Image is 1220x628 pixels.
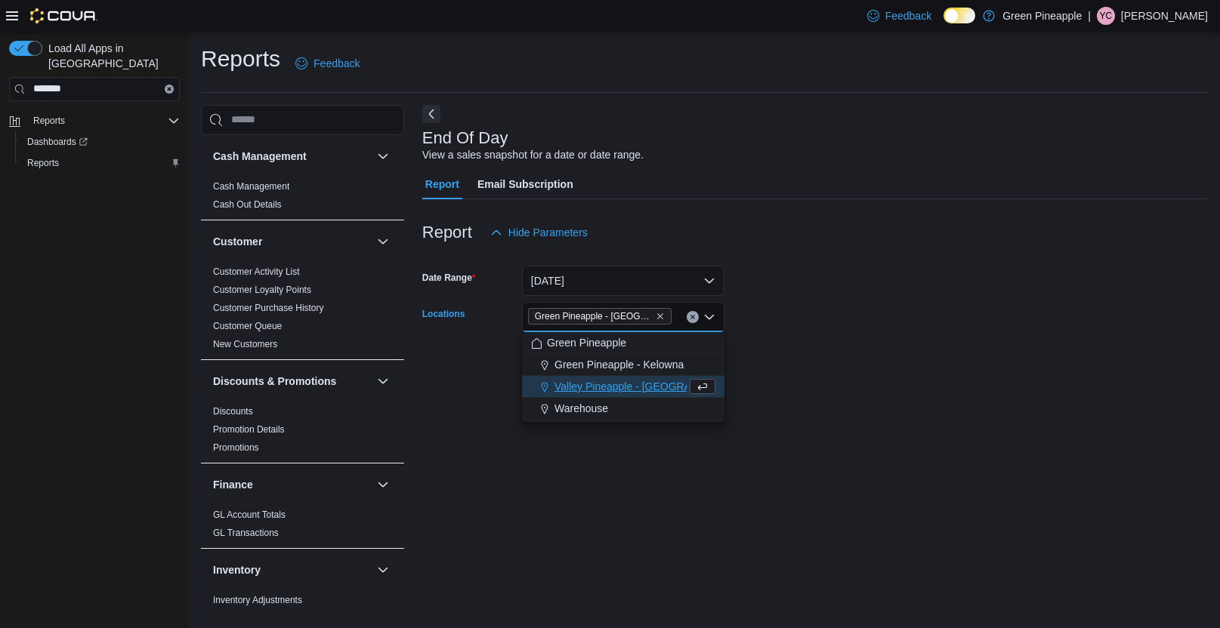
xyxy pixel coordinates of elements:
button: Finance [213,477,371,492]
span: Dashboards [27,136,88,148]
label: Locations [422,308,465,320]
button: Warehouse [522,398,724,420]
div: Discounts & Promotions [201,402,404,463]
button: Discounts & Promotions [374,372,392,390]
span: Green Pineapple [547,335,626,350]
a: Customer Loyalty Points [213,285,311,295]
button: Cash Management [213,149,371,164]
button: Clear input [165,85,174,94]
button: Inventory [374,561,392,579]
span: Valley Pineapple - [GEOGRAPHIC_DATA] [554,379,752,394]
a: Inventory Adjustments [213,595,302,605]
span: Email Subscription [477,169,573,199]
span: Reports [27,112,180,130]
h3: Inventory [213,562,261,577]
div: Cash Management [201,177,404,220]
span: Reports [21,154,180,172]
button: Cash Management [374,147,392,165]
p: [PERSON_NAME] [1121,7,1208,25]
h3: Cash Management [213,149,307,164]
button: Reports [27,112,71,130]
a: Discounts [213,406,253,417]
span: Report [425,169,459,199]
a: Cash Management [213,181,289,192]
button: Discounts & Promotions [213,374,371,389]
a: Promotions [213,442,259,453]
span: Inventory Adjustments [213,594,302,606]
a: Cash Out Details [213,199,282,210]
span: Cash Out Details [213,199,282,211]
span: Promotion Details [213,423,285,436]
a: Dashboards [21,133,94,151]
button: Green Pineapple - Kelowna [522,354,724,376]
a: Customer Activity List [213,266,300,277]
span: Feedback [313,56,360,71]
div: Yanis Canayer [1097,7,1115,25]
button: Clear input [687,311,699,323]
h3: End Of Day [422,129,508,147]
span: Warehouse [554,401,608,416]
button: Customer [374,232,392,251]
h3: Report [422,223,472,242]
div: Choose from the following options [522,332,724,420]
label: Date Range [422,272,476,284]
h1: Reports [201,44,280,74]
a: Feedback [289,48,366,78]
span: Load All Apps in [GEOGRAPHIC_DATA] [42,41,180,71]
button: Next [422,105,440,123]
button: Green Pineapple [522,332,724,354]
h3: Customer [213,234,262,249]
button: [DATE] [522,266,724,296]
p: | [1088,7,1091,25]
span: Reports [27,157,59,169]
div: View a sales snapshot for a date or date range. [422,147,644,163]
p: Green Pineapple [1002,7,1082,25]
nav: Complex example [9,104,180,213]
span: Green Pineapple - [GEOGRAPHIC_DATA] [535,309,653,324]
button: Valley Pineapple - [GEOGRAPHIC_DATA] [522,376,724,398]
h3: Finance [213,477,253,492]
button: Remove Green Pineapple - Warfield from selection in this group [656,312,665,321]
a: Promotion Details [213,424,285,435]
span: Customer Purchase History [213,302,324,314]
span: Customer Queue [213,320,282,332]
img: Cova [30,8,97,23]
span: New Customers [213,338,277,350]
span: Dark Mode [944,23,944,24]
button: Hide Parameters [484,217,594,248]
a: Customer Queue [213,321,282,331]
button: Reports [3,110,186,131]
span: Feedback [885,8,931,23]
button: Customer [213,234,371,249]
h3: Discounts & Promotions [213,374,336,389]
span: Green Pineapple - Warfield [528,308,672,325]
a: New Customers [213,339,277,349]
a: GL Transactions [213,528,279,538]
span: GL Transactions [213,527,279,539]
span: Green Pineapple - Kelowna [554,357,684,372]
a: Customer Purchase History [213,303,324,313]
button: Close list of options [703,311,715,323]
a: Reports [21,154,65,172]
div: Finance [201,506,404,548]
span: Promotions [213,442,259,454]
span: Reports [33,115,65,127]
span: Customer Activity List [213,266,300,278]
span: Customer Loyalty Points [213,284,311,296]
span: Cash Management [213,180,289,192]
span: Hide Parameters [508,225,588,240]
span: Dashboards [21,133,180,151]
a: GL Account Totals [213,509,286,520]
span: Discounts [213,405,253,417]
button: Reports [15,152,186,174]
button: Inventory [213,562,371,577]
a: Feedback [861,1,937,31]
button: Finance [374,476,392,494]
span: GL Account Totals [213,509,286,521]
a: Dashboards [15,131,186,152]
input: Dark Mode [944,8,975,23]
div: Customer [201,263,404,359]
span: YC [1100,7,1113,25]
